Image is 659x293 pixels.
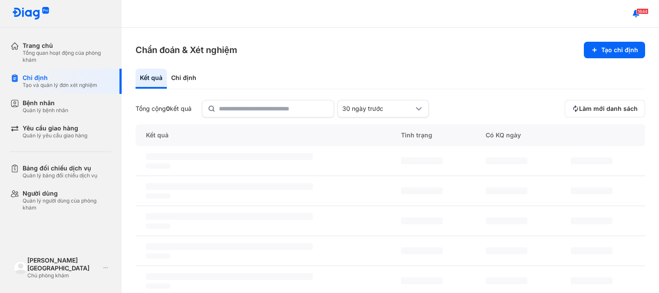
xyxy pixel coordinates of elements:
span: ‌ [146,283,170,289]
img: logo [12,7,50,20]
span: ‌ [146,273,313,280]
span: ‌ [571,247,613,254]
span: ‌ [401,157,443,164]
span: ‌ [146,163,170,169]
span: ‌ [486,217,527,224]
div: Chỉ định [23,74,97,82]
div: 30 ngày trước [342,105,414,113]
span: ‌ [401,217,443,224]
div: Tình trạng [391,124,476,146]
span: ‌ [571,277,613,284]
span: ‌ [571,187,613,194]
div: Quản lý bảng đối chiếu dịch vụ [23,172,97,179]
span: ‌ [146,213,313,220]
div: Tổng quan hoạt động của phòng khám [23,50,111,63]
div: Trang chủ [23,42,111,50]
div: Tạo và quản lý đơn xét nghiệm [23,82,97,89]
span: ‌ [401,277,443,284]
div: Có KQ ngày [475,124,560,146]
span: 0 [166,105,170,112]
button: Tạo chỉ định [584,42,645,58]
span: ‌ [401,247,443,254]
button: Làm mới danh sách [565,100,645,117]
span: ‌ [571,217,613,224]
span: ‌ [401,187,443,194]
div: Bảng đối chiếu dịch vụ [23,164,97,172]
span: ‌ [146,223,170,229]
div: Kết quả [136,69,167,89]
span: ‌ [486,277,527,284]
div: Quản lý bệnh nhân [23,107,68,114]
div: Tổng cộng kết quả [136,105,192,113]
span: ‌ [146,153,313,160]
div: Chỉ định [167,69,201,89]
div: [PERSON_NAME][GEOGRAPHIC_DATA] [27,256,100,272]
h3: Chẩn đoán & Xét nghiệm [136,44,237,56]
div: Người dùng [23,190,111,197]
span: ‌ [486,187,527,194]
img: logo [14,261,27,275]
span: ‌ [486,157,527,164]
div: Bệnh nhân [23,99,68,107]
div: Quản lý người dùng của phòng khám [23,197,111,211]
span: ‌ [571,157,613,164]
span: ‌ [146,193,170,199]
span: ‌ [146,243,313,250]
span: Làm mới danh sách [579,105,638,113]
span: ‌ [146,183,313,190]
div: Quản lý yêu cầu giao hàng [23,132,87,139]
div: Chủ phòng khám [27,272,100,279]
span: ‌ [486,247,527,254]
div: Kết quả [136,124,391,146]
div: Yêu cầu giao hàng [23,124,87,132]
span: 1644 [636,8,649,14]
span: ‌ [146,253,170,259]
